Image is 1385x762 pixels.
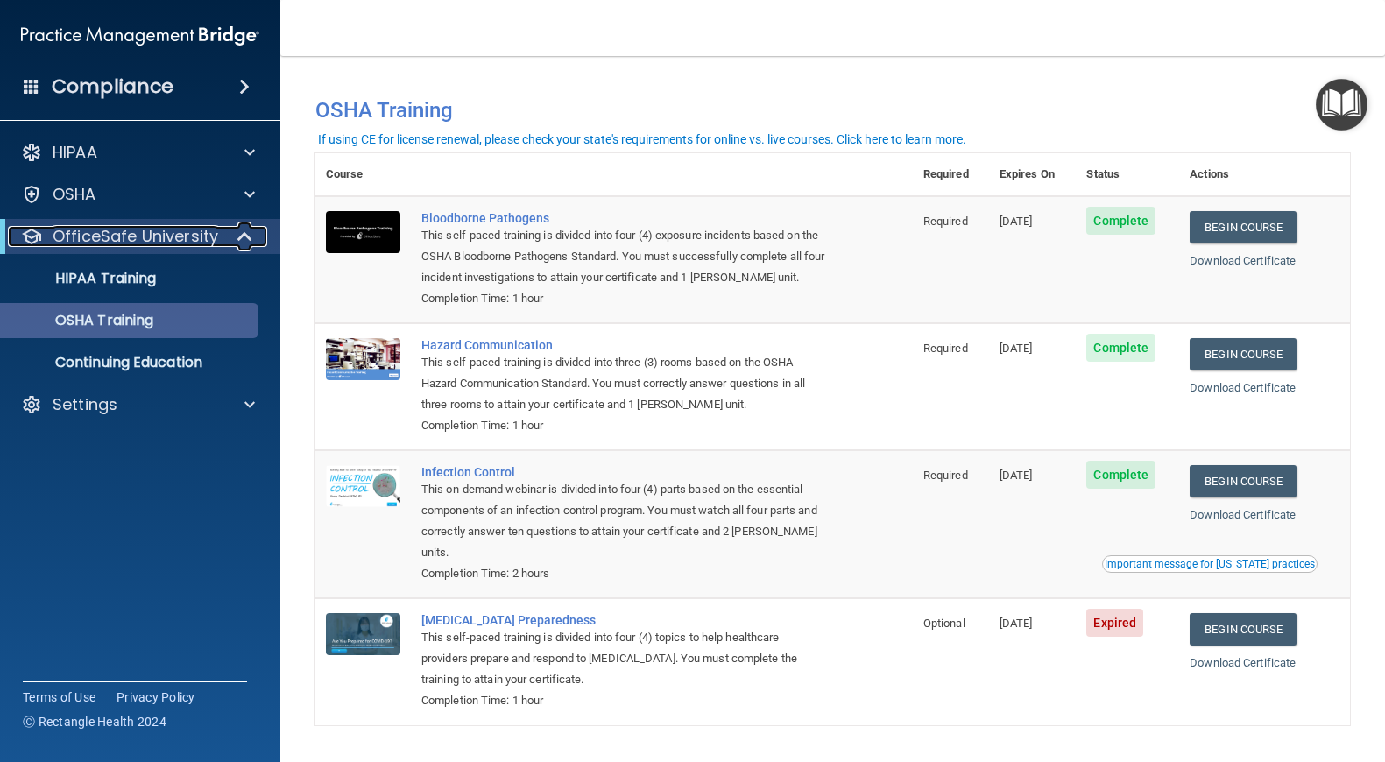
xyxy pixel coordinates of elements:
[53,184,96,205] p: OSHA
[1000,617,1033,630] span: [DATE]
[913,153,989,196] th: Required
[989,153,1077,196] th: Expires On
[1190,613,1297,646] a: Begin Course
[315,131,969,148] button: If using CE for license renewal, please check your state's requirements for online vs. live cours...
[421,352,825,415] div: This self-paced training is divided into three (3) rooms based on the OSHA Hazard Communication S...
[11,354,251,371] p: Continuing Education
[1190,254,1296,267] a: Download Certificate
[421,627,825,690] div: This self-paced training is divided into four (4) topics to help healthcare providers prepare and...
[1316,79,1367,131] button: Open Resource Center
[315,98,1350,123] h4: OSHA Training
[421,211,825,225] a: Bloodborne Pathogens
[421,479,825,563] div: This on-demand webinar is divided into four (4) parts based on the essential components of an inf...
[315,153,411,196] th: Course
[1000,469,1033,482] span: [DATE]
[21,18,259,53] img: PMB logo
[1086,207,1155,235] span: Complete
[1086,461,1155,489] span: Complete
[11,270,156,287] p: HIPAA Training
[1000,342,1033,355] span: [DATE]
[421,288,825,309] div: Completion Time: 1 hour
[11,312,153,329] p: OSHA Training
[1190,211,1297,243] a: Begin Course
[1076,153,1179,196] th: Status
[21,394,255,415] a: Settings
[52,74,173,99] h4: Compliance
[1190,338,1297,370] a: Begin Course
[1190,656,1296,669] a: Download Certificate
[21,226,254,247] a: OfficeSafe University
[421,415,825,436] div: Completion Time: 1 hour
[1190,508,1296,521] a: Download Certificate
[117,688,195,706] a: Privacy Policy
[1086,334,1155,362] span: Complete
[1297,641,1364,708] iframe: Drift Widget Chat Controller
[318,133,966,145] div: If using CE for license renewal, please check your state's requirements for online vs. live cours...
[421,338,825,352] a: Hazard Communication
[1179,153,1350,196] th: Actions
[1190,381,1296,394] a: Download Certificate
[421,225,825,288] div: This self-paced training is divided into four (4) exposure incidents based on the OSHA Bloodborne...
[923,617,965,630] span: Optional
[21,142,255,163] a: HIPAA
[923,469,968,482] span: Required
[1102,555,1318,573] button: Read this if you are a dental practitioner in the state of CA
[1086,609,1143,637] span: Expired
[421,465,825,479] a: Infection Control
[1000,215,1033,228] span: [DATE]
[53,394,117,415] p: Settings
[1105,559,1315,569] div: Important message for [US_STATE] practices
[923,342,968,355] span: Required
[421,613,825,627] a: [MEDICAL_DATA] Preparedness
[21,184,255,205] a: OSHA
[23,713,166,730] span: Ⓒ Rectangle Health 2024
[923,215,968,228] span: Required
[1190,465,1297,497] a: Begin Course
[53,142,97,163] p: HIPAA
[421,690,825,711] div: Completion Time: 1 hour
[53,226,218,247] p: OfficeSafe University
[421,563,825,584] div: Completion Time: 2 hours
[23,688,95,706] a: Terms of Use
